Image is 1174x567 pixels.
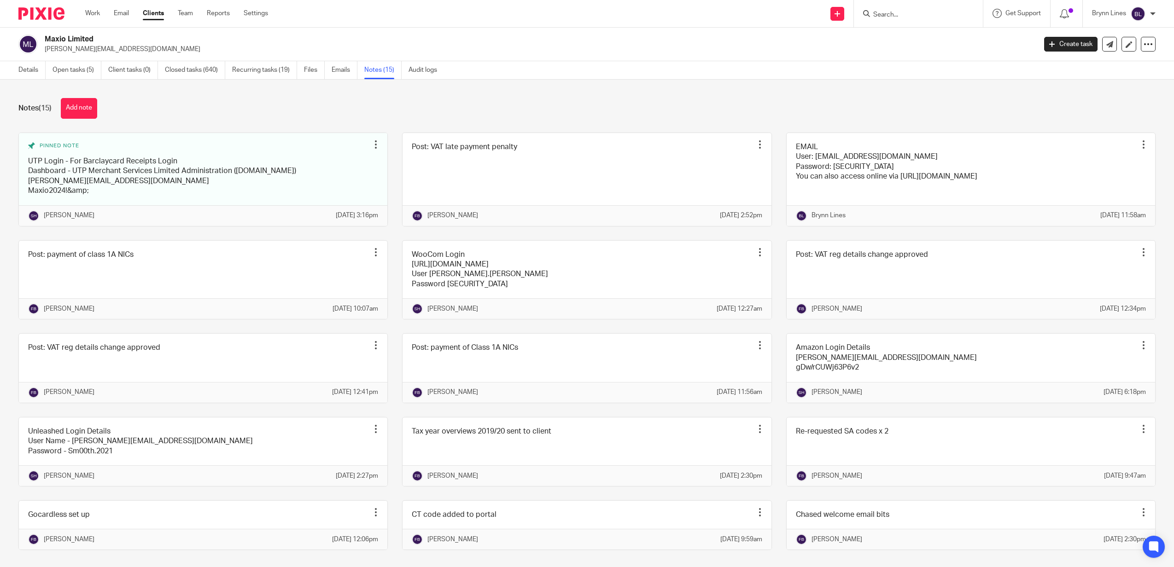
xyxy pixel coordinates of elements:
[28,303,39,314] img: svg%3E
[1104,535,1146,544] p: [DATE] 2:30pm
[717,304,762,313] p: [DATE] 12:27am
[812,304,862,313] p: [PERSON_NAME]
[333,304,378,313] p: [DATE] 10:07am
[412,303,423,314] img: svg%3E
[796,210,807,221] img: svg%3E
[1104,471,1146,480] p: [DATE] 9:47am
[872,11,955,19] input: Search
[44,211,94,220] p: [PERSON_NAME]
[28,210,39,221] img: svg%3E
[427,388,478,397] p: [PERSON_NAME]
[61,98,97,119] button: Add note
[427,471,478,480] p: [PERSON_NAME]
[1092,9,1126,18] p: Brynn Lines
[44,535,94,544] p: [PERSON_NAME]
[1100,211,1146,220] p: [DATE] 11:58am
[108,61,158,79] a: Client tasks (0)
[427,211,478,220] p: [PERSON_NAME]
[18,7,64,20] img: Pixie
[18,35,38,54] img: svg%3E
[1044,37,1098,52] a: Create task
[332,535,378,544] p: [DATE] 12:06pm
[812,211,846,220] p: Brynn Lines
[28,387,39,398] img: svg%3E
[720,471,762,480] p: [DATE] 2:30pm
[812,535,862,544] p: [PERSON_NAME]
[332,61,357,79] a: Emails
[812,471,862,480] p: [PERSON_NAME]
[207,9,230,18] a: Reports
[304,61,325,79] a: Files
[427,304,478,313] p: [PERSON_NAME]
[39,104,52,112] span: (15)
[336,211,378,220] p: [DATE] 3:16pm
[1104,388,1146,397] p: [DATE] 6:18pm
[232,61,297,79] a: Recurring tasks (19)
[114,9,129,18] a: Email
[796,534,807,545] img: svg%3E
[720,211,762,220] p: [DATE] 2:52pm
[44,304,94,313] p: [PERSON_NAME]
[796,303,807,314] img: svg%3E
[28,470,39,481] img: svg%3E
[336,471,378,480] p: [DATE] 2:27pm
[18,104,52,113] h1: Notes
[1100,304,1146,313] p: [DATE] 12:34pm
[165,61,225,79] a: Closed tasks (640)
[427,535,478,544] p: [PERSON_NAME]
[1131,6,1145,21] img: svg%3E
[796,387,807,398] img: svg%3E
[53,61,101,79] a: Open tasks (5)
[28,142,369,150] div: Pinned note
[244,9,268,18] a: Settings
[44,471,94,480] p: [PERSON_NAME]
[45,35,833,44] h2: Maxio Limited
[1005,10,1041,17] span: Get Support
[412,470,423,481] img: svg%3E
[178,9,193,18] a: Team
[143,9,164,18] a: Clients
[412,387,423,398] img: svg%3E
[412,210,423,221] img: svg%3E
[85,9,100,18] a: Work
[720,535,762,544] p: [DATE] 9:59am
[44,388,94,397] p: [PERSON_NAME]
[18,61,46,79] a: Details
[796,470,807,481] img: svg%3E
[409,61,444,79] a: Audit logs
[812,388,862,397] p: [PERSON_NAME]
[717,388,762,397] p: [DATE] 11:56am
[332,388,378,397] p: [DATE] 12:41pm
[28,534,39,545] img: svg%3E
[45,45,1030,54] p: [PERSON_NAME][EMAIL_ADDRESS][DOMAIN_NAME]
[364,61,402,79] a: Notes (15)
[412,534,423,545] img: svg%3E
